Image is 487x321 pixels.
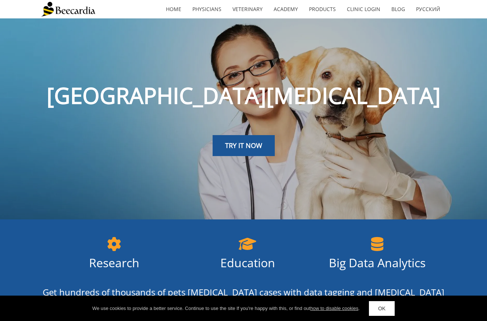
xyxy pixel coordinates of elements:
[92,305,360,312] div: We use cookies to provide a better service. Continue to use the site If you're happy with this, o...
[341,1,386,18] a: Clinic Login
[220,255,275,271] span: Education
[213,135,275,156] a: TRY IT NOW
[310,306,358,311] a: how to disable cookies
[268,1,303,18] a: Academy
[386,1,410,18] a: Blog
[329,255,426,271] span: Big Data Analytics
[410,1,446,18] a: Русский
[89,255,139,271] span: Research
[41,2,95,17] img: Beecardia
[225,141,262,150] span: TRY IT NOW
[47,80,441,110] span: [GEOGRAPHIC_DATA][MEDICAL_DATA]
[187,1,227,18] a: Physicians
[43,286,444,311] span: Get hundreds of thousands of pets [MEDICAL_DATA] cases with data tagging and [MEDICAL_DATA] inter...
[303,1,341,18] a: Products
[369,301,395,316] a: OK
[227,1,268,18] a: Veterinary
[160,1,187,18] a: home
